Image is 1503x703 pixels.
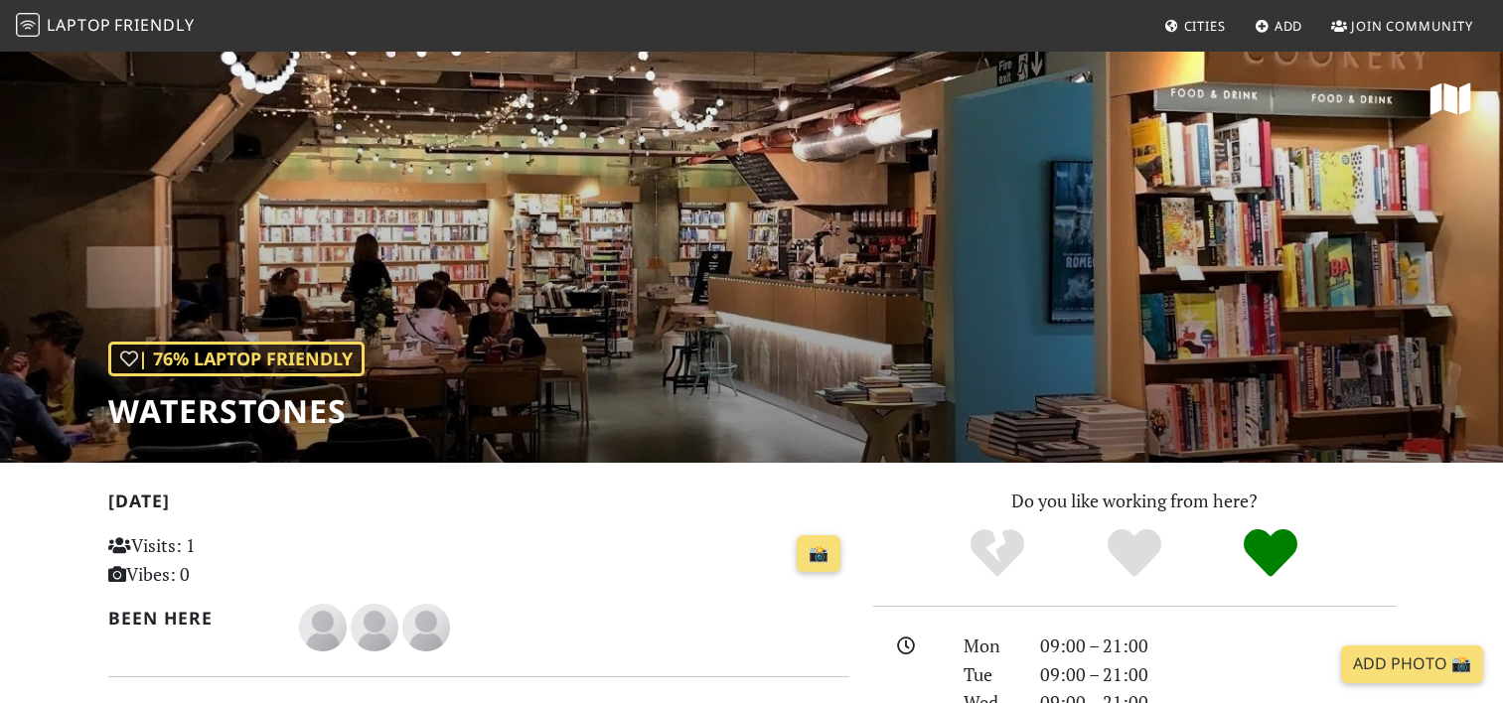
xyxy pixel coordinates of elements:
[952,632,1027,660] div: Mon
[873,487,1396,515] p: Do you like working from here?
[114,14,194,36] span: Friendly
[16,9,195,44] a: LaptopFriendly LaptopFriendly
[108,531,340,589] p: Visits: 1 Vibes: 0
[108,342,365,376] div: | 76% Laptop Friendly
[402,614,450,637] span: Julia P
[351,614,402,637] span: Niina C
[16,13,40,37] img: LaptopFriendly
[299,614,351,637] span: Lydia Cole
[1341,645,1483,683] a: Add Photo 📸
[952,660,1027,689] div: Tue
[929,526,1066,581] div: No
[1202,526,1339,581] div: Definitely!
[108,608,276,629] h2: Been here
[1184,17,1226,35] span: Cities
[1028,660,1408,689] div: 09:00 – 21:00
[1247,8,1311,44] a: Add
[1275,17,1303,35] span: Add
[108,491,849,519] h2: [DATE]
[108,392,365,430] h1: Waterstones
[1323,8,1481,44] a: Join Community
[1066,526,1203,581] div: Yes
[299,604,347,651] img: blank-535327c66bd565773addf3077783bbfce4b00ec00e9fd257753287c682c7fa38.png
[351,604,398,651] img: blank-535327c66bd565773addf3077783bbfce4b00ec00e9fd257753287c682c7fa38.png
[1028,632,1408,660] div: 09:00 – 21:00
[1351,17,1473,35] span: Join Community
[1156,8,1234,44] a: Cities
[47,14,111,36] span: Laptop
[797,535,840,573] a: 📸
[402,604,450,651] img: blank-535327c66bd565773addf3077783bbfce4b00ec00e9fd257753287c682c7fa38.png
